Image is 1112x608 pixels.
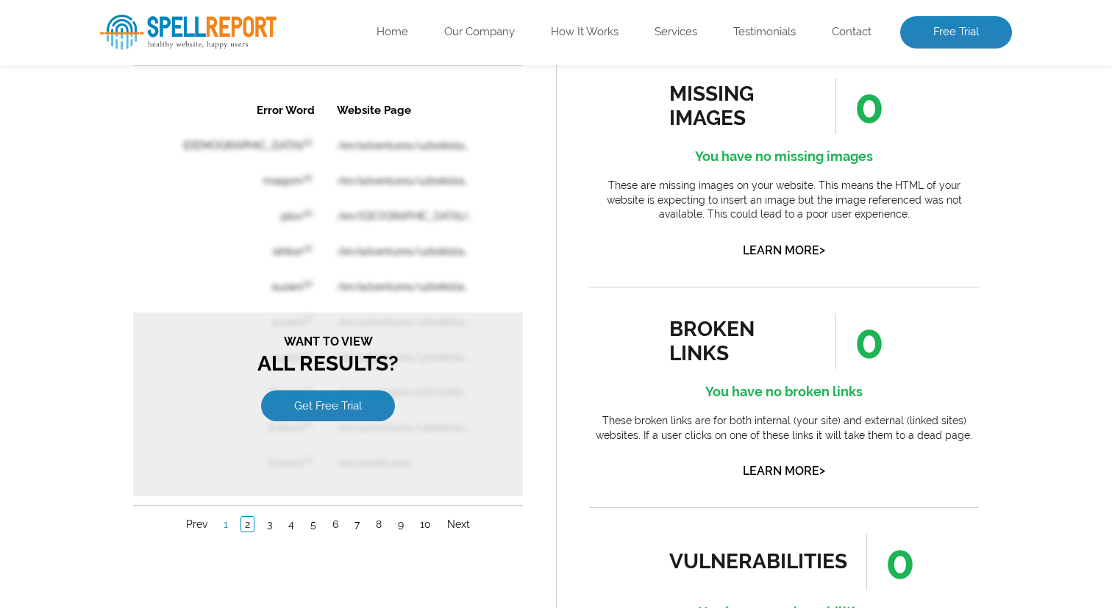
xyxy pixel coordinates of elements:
h4: You have no missing images [589,145,979,168]
p: These broken links are for both internal (your site) and external (linked sites) websites. If a u... [589,414,979,443]
a: 8 [239,425,252,440]
a: Free Trial [900,16,1012,49]
h4: You have no broken links [589,380,979,404]
a: 10 [283,425,302,440]
a: Learn More> [743,464,825,478]
th: Error Word [38,1,192,35]
span: > [819,460,825,481]
a: Home [377,25,408,40]
a: 4 [152,425,165,440]
a: Get Free Trial [128,298,262,329]
span: 0 [835,78,884,134]
a: Services [655,25,697,40]
a: Prev [49,425,78,440]
h3: All Results? [7,243,382,284]
a: Our Company [444,25,515,40]
a: 3 [130,425,143,440]
a: Next [310,425,341,440]
span: 0 [866,534,915,590]
a: 5 [174,425,187,440]
a: 7 [218,425,230,440]
a: 2 [107,424,121,440]
p: These are missing images on your website. This means the HTML of your website is expecting to ins... [589,179,979,222]
a: Testimonials [733,25,796,40]
th: Website Page [193,1,352,35]
a: How It Works [551,25,619,40]
img: SpellReport [100,15,277,50]
a: 9 [261,425,274,440]
a: Learn More> [743,243,825,257]
div: broken links [669,317,802,365]
a: 1 [87,425,99,440]
span: 0 [835,313,884,369]
span: > [819,240,825,260]
div: missing images [669,82,802,130]
div: vulnerabilities [669,549,848,573]
a: 6 [196,425,209,440]
a: Contact [832,25,872,40]
span: Want to view [7,243,382,257]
